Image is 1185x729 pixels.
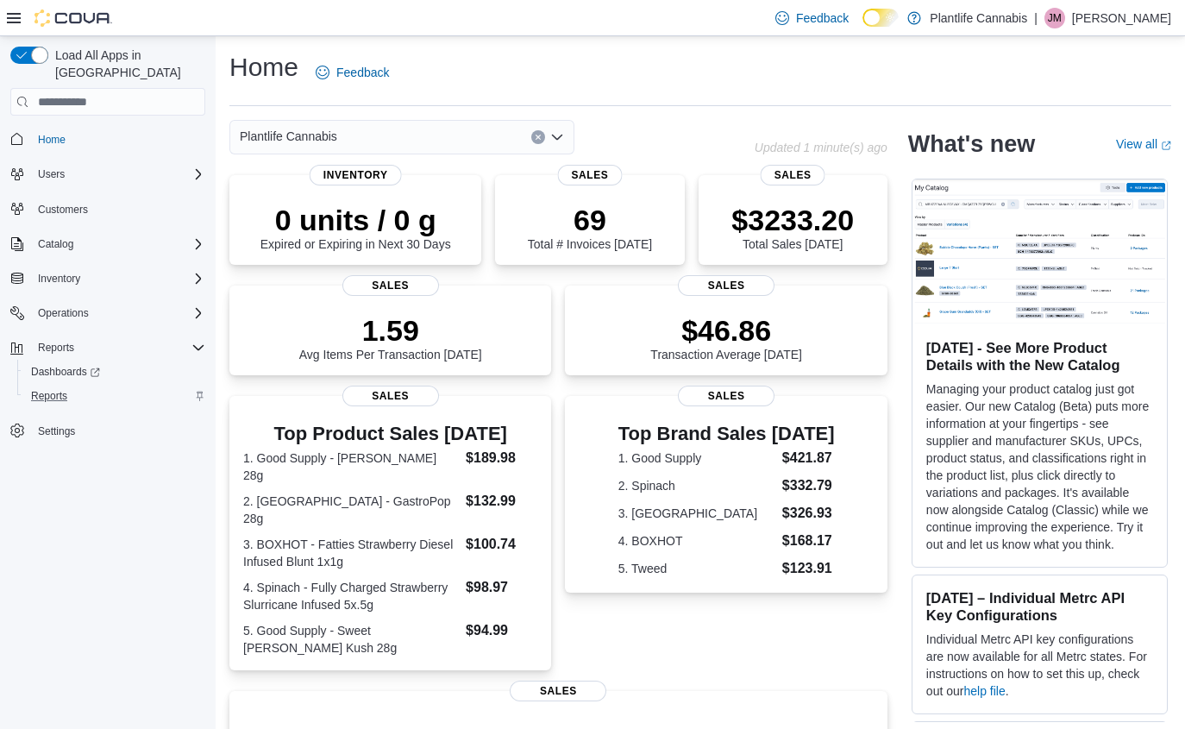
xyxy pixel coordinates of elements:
span: Sales [342,386,439,406]
dd: $332.79 [782,475,835,496]
a: Customers [31,199,95,220]
span: Inventory [31,268,205,289]
dt: 3. [GEOGRAPHIC_DATA] [618,505,775,522]
span: Users [38,167,65,181]
button: Reports [31,337,81,358]
span: Catalog [31,234,205,255]
h3: [DATE] - See More Product Details with the New Catalog [926,339,1153,374]
button: Inventory [31,268,87,289]
dt: 3. BOXHOT - Fatties Strawberry Diesel Infused Blunt 1x1g [243,536,459,570]
p: | [1034,8,1038,28]
div: Expired or Expiring in Next 30 Days [260,203,451,251]
span: Reports [31,389,67,403]
dt: 2. Spinach [618,477,775,494]
div: Justin McIssac [1044,8,1065,28]
dd: $123.91 [782,558,835,579]
p: Individual Metrc API key configurations are now available for all Metrc states. For instructions ... [926,631,1153,700]
p: Managing your product catalog just got easier. Our new Catalog (Beta) puts more information at yo... [926,380,1153,553]
span: Inventory [310,165,402,185]
span: Reports [31,337,205,358]
a: Feedback [768,1,856,35]
dt: 1. Good Supply - [PERSON_NAME] 28g [243,449,459,484]
p: Plantlife Cannabis [930,8,1027,28]
span: Sales [761,165,825,185]
dt: 1. Good Supply [618,449,775,467]
span: Users [31,164,205,185]
a: Feedback [309,55,396,90]
span: Reports [24,386,205,406]
span: Sales [678,275,774,296]
dt: 5. Good Supply - Sweet [PERSON_NAME] Kush 28g [243,622,459,657]
a: Reports [24,386,74,406]
span: Operations [31,303,205,324]
a: Dashboards [17,360,212,384]
button: Catalog [3,232,212,256]
div: Total # Invoices [DATE] [528,203,652,251]
span: Settings [38,424,75,438]
h3: [DATE] – Individual Metrc API Key Configurations [926,589,1153,624]
span: JM [1048,8,1062,28]
button: Operations [3,301,212,325]
button: Home [3,126,212,151]
span: Dashboards [24,361,205,382]
img: Cova [34,9,112,27]
span: Operations [38,306,89,320]
input: Dark Mode [862,9,899,27]
button: Users [31,164,72,185]
span: Inventory [38,272,80,286]
button: Inventory [3,267,212,291]
h2: What's new [908,130,1035,158]
p: 69 [528,203,652,237]
p: Updated 1 minute(s) ago [755,141,887,154]
span: Reports [38,341,74,355]
nav: Complex example [10,119,205,488]
a: Settings [31,421,82,442]
h3: Top Brand Sales [DATE] [618,424,835,444]
span: Sales [342,275,439,296]
span: Catalog [38,237,73,251]
button: Catalog [31,234,80,255]
dd: $100.74 [466,534,537,555]
a: Dashboards [24,361,107,382]
span: Dark Mode [862,27,863,28]
span: Plantlife Cannabis [240,126,337,147]
span: Customers [31,198,205,220]
p: [PERSON_NAME] [1072,8,1171,28]
span: Home [38,133,66,147]
dd: $94.99 [466,620,537,641]
svg: External link [1161,141,1171,151]
dd: $98.97 [466,577,537,598]
div: Transaction Average [DATE] [650,313,802,361]
button: Operations [31,303,96,324]
button: Reports [3,336,212,360]
dd: $189.98 [466,448,537,468]
span: Sales [678,386,774,406]
span: Customers [38,203,88,217]
div: Total Sales [DATE] [731,203,854,251]
button: Reports [17,384,212,408]
p: $46.86 [650,313,802,348]
span: Load All Apps in [GEOGRAPHIC_DATA] [48,47,205,81]
a: help file [963,684,1005,698]
dd: $326.93 [782,503,835,524]
span: Sales [557,165,622,185]
span: Dashboards [31,365,100,379]
dt: 4. Spinach - Fully Charged Strawberry Slurricane Infused 5x.5g [243,579,459,613]
button: Clear input [531,130,545,144]
dd: $132.99 [466,491,537,512]
span: Sales [510,681,606,701]
dd: $168.17 [782,531,835,551]
span: Home [31,128,205,149]
a: Home [31,129,72,150]
div: Avg Items Per Transaction [DATE] [299,313,482,361]
dt: 5. Tweed [618,560,775,577]
h1: Home [229,50,298,85]
p: $3233.20 [731,203,854,237]
button: Settings [3,418,212,443]
h3: Top Product Sales [DATE] [243,424,537,444]
span: Settings [31,420,205,442]
dd: $421.87 [782,448,835,468]
dt: 2. [GEOGRAPHIC_DATA] - GastroPop 28g [243,493,459,527]
span: Feedback [336,64,389,81]
p: 1.59 [299,313,482,348]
